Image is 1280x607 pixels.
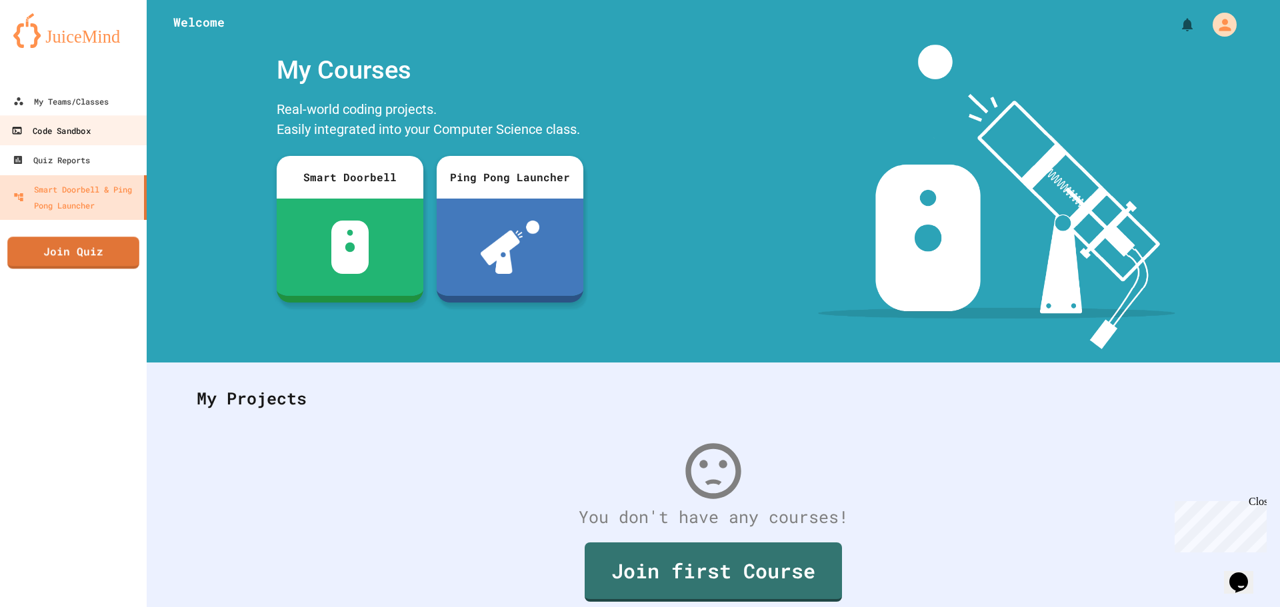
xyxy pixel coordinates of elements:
[183,372,1243,424] div: My Projects
[585,542,842,602] a: Join first Course
[11,123,90,139] div: Code Sandbox
[13,93,109,109] div: My Teams/Classes
[7,237,139,269] a: Join Quiz
[1199,9,1240,40] div: My Account
[13,152,90,168] div: Quiz Reports
[277,156,423,199] div: Smart Doorbell
[5,5,92,85] div: Chat with us now!Close
[1224,554,1267,594] iframe: chat widget
[270,45,590,96] div: My Courses
[1169,496,1267,552] iframe: chat widget
[270,96,590,146] div: Real-world coding projects. Easily integrated into your Computer Science class.
[331,221,369,274] img: sdb-white.svg
[1155,13,1199,36] div: My Notifications
[481,221,540,274] img: ppl-with-ball.png
[183,504,1243,530] div: You don't have any courses!
[437,156,583,199] div: Ping Pong Launcher
[13,13,133,48] img: logo-orange.svg
[13,181,139,213] div: Smart Doorbell & Ping Pong Launcher
[818,45,1175,349] img: banner-image-my-projects.png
